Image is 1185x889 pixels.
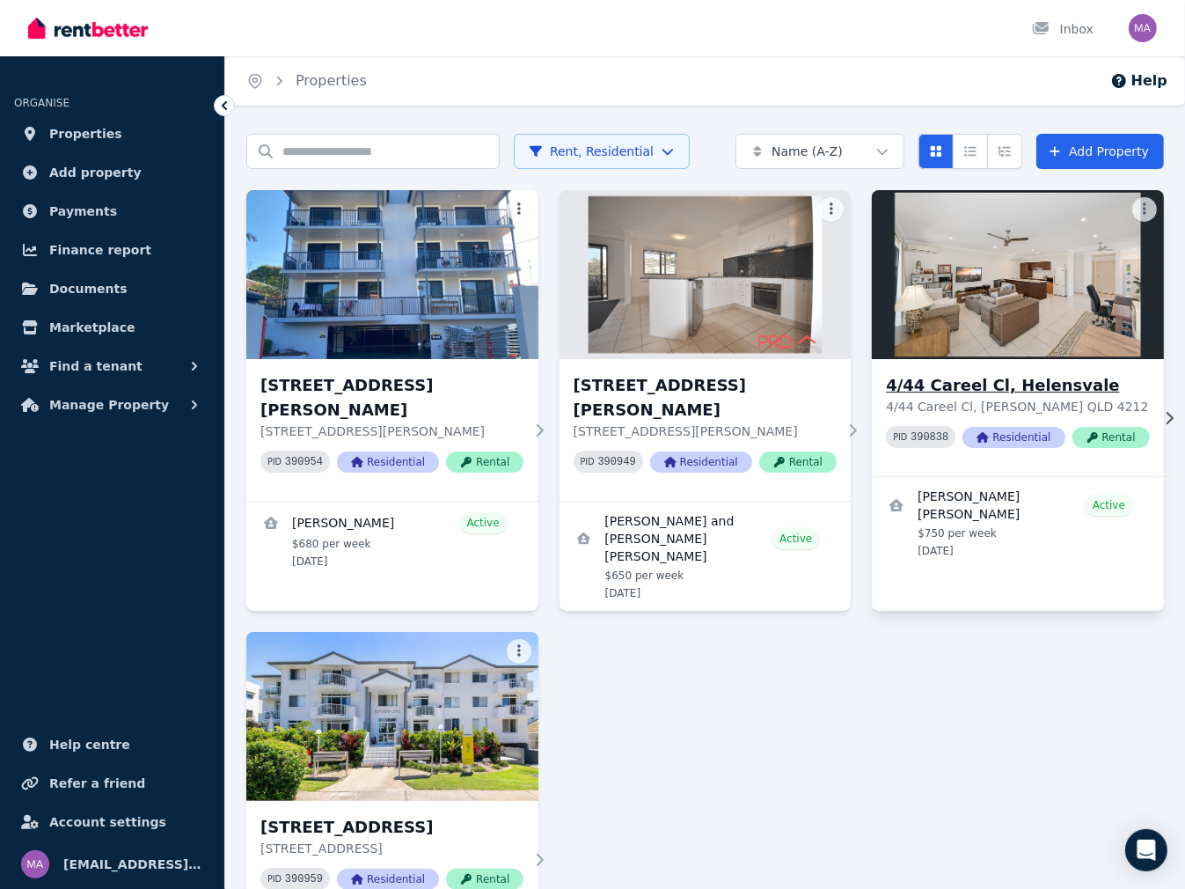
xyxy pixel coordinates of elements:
div: View options [918,134,1022,169]
img: RentBetter [28,15,148,41]
span: Payments [49,201,117,222]
a: Documents [14,271,210,306]
code: 390949 [598,456,636,468]
small: PID [581,457,595,467]
button: More options [507,197,531,222]
span: Manage Property [49,394,169,415]
button: More options [507,639,531,664]
img: maree.likely@bigpond.com [1129,14,1157,42]
button: Expanded list view [987,134,1022,169]
span: Find a tenant [49,356,143,377]
span: Name (A-Z) [772,143,843,160]
span: Residential [962,427,1064,448]
span: Residential [650,452,752,473]
a: Marketplace [14,310,210,345]
button: Rent, Residential [514,134,690,169]
a: Finance report [14,232,210,268]
a: Payments [14,194,210,229]
code: 390838 [911,431,948,444]
span: Rental [1072,427,1150,448]
small: PID [267,874,282,884]
small: PID [267,457,282,467]
span: Marketplace [49,317,135,338]
code: 390959 [285,873,323,885]
img: 3/28 Little Norman St, Southport [560,190,852,359]
h3: 4/44 Careel Cl, Helensvale [886,373,1149,398]
span: Residential [337,452,439,473]
a: Refer a friend [14,766,210,801]
p: [STREET_ADDRESS][PERSON_NAME] [574,422,837,440]
span: Properties [49,123,122,144]
a: Properties [14,116,210,151]
a: 3/28 Little Norman St, Southport[STREET_ADDRESS][PERSON_NAME][STREET_ADDRESS][PERSON_NAME]PID 390... [560,190,852,501]
h3: [STREET_ADDRESS][PERSON_NAME] [574,373,837,422]
button: More options [819,197,844,222]
div: Inbox [1032,20,1094,38]
p: 4/44 Careel Cl, [PERSON_NAME] QLD 4212 [886,398,1149,415]
span: Refer a friend [49,773,145,794]
span: Rental [759,452,837,473]
small: PID [893,432,907,442]
a: Account settings [14,805,210,840]
span: Finance report [49,239,151,261]
a: Help centre [14,727,210,762]
a: View details for Hallee Maree Watts [872,477,1164,569]
div: Open Intercom Messenger [1125,829,1167,871]
img: 2/28 Little Norman St, Southport [246,190,538,359]
a: View details for Gemma Holmes and Emma Louise Taylor [560,502,852,611]
a: View details for Stuart Short [246,502,538,579]
span: Account settings [49,812,166,833]
a: Properties [296,72,367,89]
img: 4/44 Careel Cl, Helensvale [865,186,1171,364]
button: Compact list view [953,134,988,169]
code: 390954 [285,456,323,468]
span: ORGANISE [14,97,69,109]
img: maree.likely@bigpond.com [21,850,49,878]
a: 2/28 Little Norman St, Southport[STREET_ADDRESS][PERSON_NAME][STREET_ADDRESS][PERSON_NAME]PID 390... [246,190,538,501]
nav: Breadcrumb [225,56,388,106]
button: Manage Property [14,387,210,422]
button: More options [1132,197,1157,222]
img: 19/26 Back St, Biggera Waters [246,632,538,801]
a: 4/44 Careel Cl, Helensvale4/44 Careel Cl, Helensvale4/44 Careel Cl, [PERSON_NAME] QLD 4212PID 390... [872,190,1164,476]
a: Add Property [1036,134,1164,169]
span: Rent, Residential [529,143,654,160]
span: Documents [49,278,128,299]
button: Find a tenant [14,349,210,384]
span: Help centre [49,734,130,755]
span: [EMAIL_ADDRESS][DOMAIN_NAME] [63,854,203,875]
p: [STREET_ADDRESS][PERSON_NAME] [260,422,523,440]
h3: [STREET_ADDRESS] [260,815,523,840]
button: Card view [918,134,954,169]
a: Add property [14,155,210,190]
p: [STREET_ADDRESS] [260,840,523,857]
button: Name (A-Z) [735,134,904,169]
span: Add property [49,162,142,183]
button: Help [1110,70,1167,92]
h3: [STREET_ADDRESS][PERSON_NAME] [260,373,523,422]
span: Rental [446,452,523,473]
